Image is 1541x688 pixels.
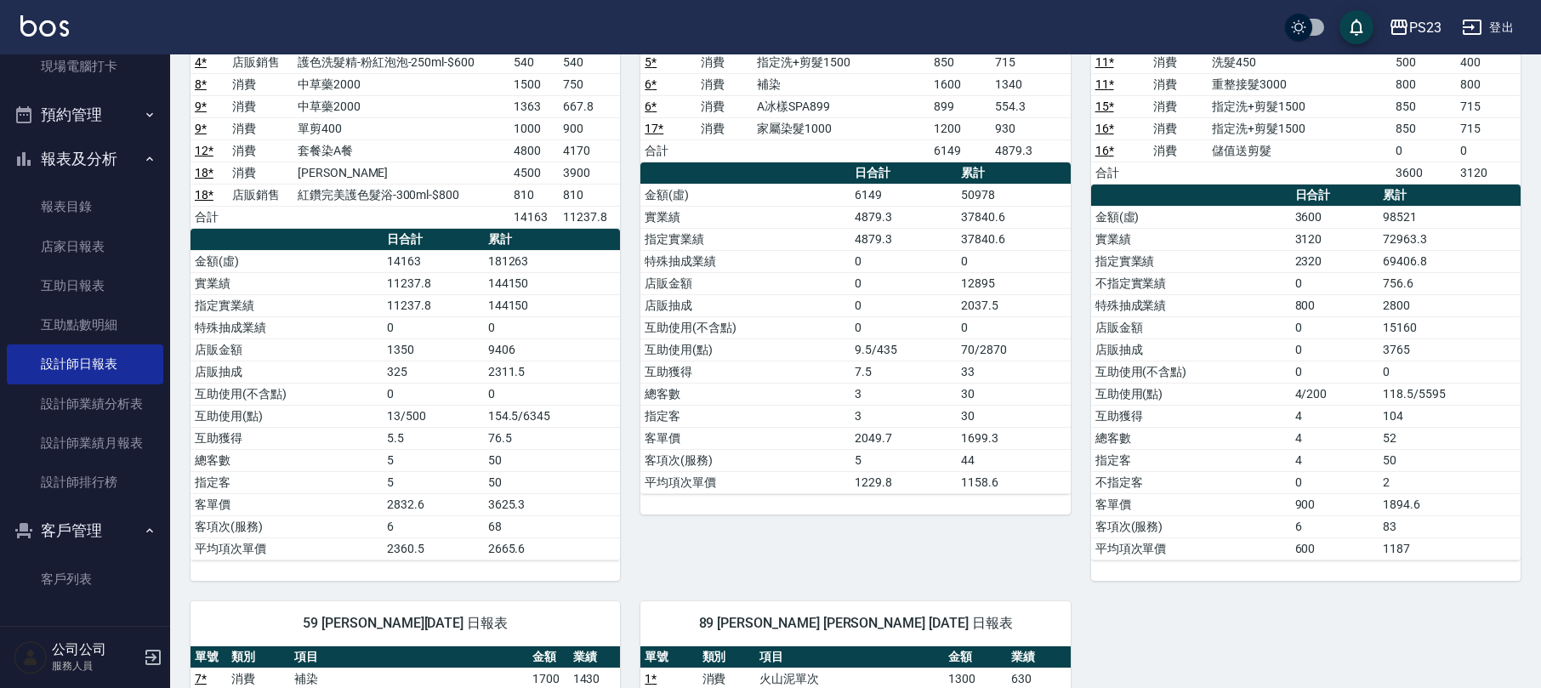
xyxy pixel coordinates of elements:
td: 33 [957,361,1071,383]
td: 總客數 [640,383,850,405]
td: 2320 [1291,250,1379,272]
td: 4 [1291,449,1379,471]
td: 合計 [1091,162,1150,184]
td: 4800 [509,139,559,162]
td: 850 [1391,117,1456,139]
button: 客戶管理 [7,509,163,553]
td: 合計 [190,206,228,228]
td: 平均項次單價 [1091,537,1291,560]
td: 1894.6 [1379,493,1521,515]
td: 0 [850,316,957,338]
td: 15160 [1379,316,1521,338]
td: 144150 [484,294,621,316]
td: 70/2870 [957,338,1071,361]
td: 互助獲得 [1091,405,1291,427]
td: 144150 [484,272,621,294]
th: 類別 [227,646,290,668]
table: a dense table [190,229,620,560]
a: 報表目錄 [7,187,163,226]
td: 指定洗+剪髮1500 [1208,95,1392,117]
td: 特殊抽成業績 [190,316,383,338]
td: 4879.3 [850,206,957,228]
td: 9406 [484,338,621,361]
td: 0 [484,383,621,405]
td: 4 [1291,405,1379,427]
td: 紅鑽完美護色髮浴-300ml-$800 [293,184,509,206]
td: 1158.6 [957,471,1071,493]
td: 11237.8 [559,206,620,228]
td: 指定實業績 [190,294,383,316]
td: 中草藥2000 [293,95,509,117]
td: 補染 [753,73,930,95]
td: 互助使用(不含點) [640,316,850,338]
td: 家屬染髮1000 [753,117,930,139]
td: 1340 [991,73,1070,95]
td: 4500 [509,162,559,184]
td: 4879.3 [991,139,1070,162]
td: 554.3 [991,95,1070,117]
a: 設計師業績月報表 [7,424,163,463]
td: 0 [1379,361,1521,383]
td: 118.5/5595 [1379,383,1521,405]
td: 客項次(服務) [1091,515,1291,537]
td: 600 [1291,537,1379,560]
td: 重整接髮3000 [1208,73,1392,95]
td: 金額(虛) [190,250,383,272]
td: 5.5 [383,427,484,449]
td: 6149 [930,139,992,162]
a: 設計師業績分析表 [7,384,163,424]
td: 2049.7 [850,427,957,449]
td: A冰樣SPA899 [753,95,930,117]
th: 項目 [755,646,945,668]
td: 2037.5 [957,294,1071,316]
td: 儲值送剪髮 [1208,139,1392,162]
td: 指定洗+剪髮1500 [753,51,930,73]
td: 800 [1391,73,1456,95]
img: Logo [20,15,69,37]
td: 0 [1291,272,1379,294]
td: 850 [930,51,992,73]
td: 客項次(服務) [640,449,850,471]
td: 0 [1291,338,1379,361]
th: 單號 [190,646,227,668]
table: a dense table [190,8,620,229]
td: 0 [957,316,1071,338]
table: a dense table [640,8,1070,162]
td: 6149 [850,184,957,206]
td: 特殊抽成業績 [640,250,850,272]
td: 消費 [1149,139,1208,162]
td: 44 [957,449,1071,471]
td: 37840.6 [957,206,1071,228]
button: 預約管理 [7,93,163,137]
td: 合計 [640,139,697,162]
td: 9.5/435 [850,338,957,361]
td: 50 [484,471,621,493]
th: 日合計 [850,162,957,185]
td: 930 [991,117,1070,139]
td: 消費 [228,139,293,162]
td: 30 [957,405,1071,427]
th: 單號 [640,646,697,668]
th: 累計 [484,229,621,251]
td: 指定實業績 [640,228,850,250]
td: 不指定客 [1091,471,1291,493]
a: 店家日報表 [7,227,163,266]
td: 3625.3 [484,493,621,515]
td: 1500 [509,73,559,95]
td: 1350 [383,338,484,361]
td: 540 [509,51,559,73]
td: 不指定實業績 [1091,272,1291,294]
td: 互助獲得 [640,361,850,383]
th: 金額 [528,646,568,668]
td: 0 [850,272,957,294]
td: 154.5/6345 [484,405,621,427]
td: 3 [850,405,957,427]
td: 540 [559,51,620,73]
table: a dense table [640,162,1070,494]
h5: 公司公司 [52,641,139,658]
td: 2 [1379,471,1521,493]
td: 76.5 [484,427,621,449]
td: 900 [559,117,620,139]
td: 店販抽成 [190,361,383,383]
td: 50978 [957,184,1071,206]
